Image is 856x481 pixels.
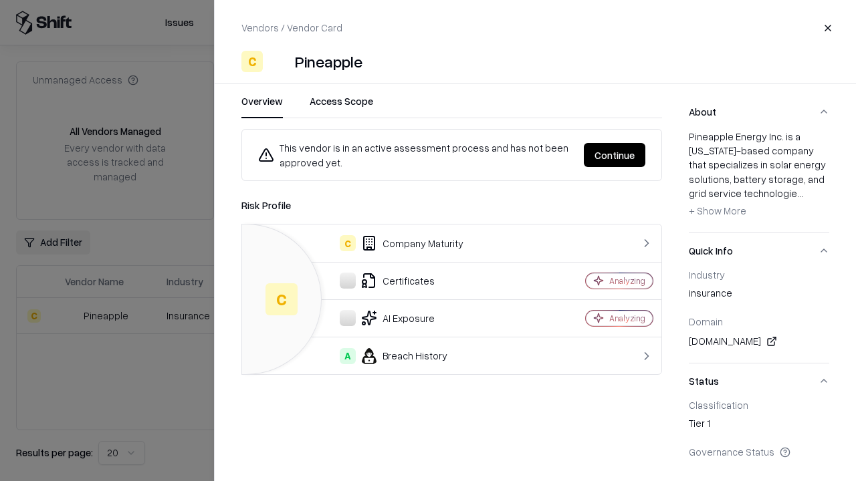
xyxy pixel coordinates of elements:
button: Overview [241,94,283,118]
div: insurance [689,286,829,305]
div: Industry [689,269,829,281]
div: [DOMAIN_NAME] [689,333,829,349]
div: A [340,348,356,364]
div: C [265,283,298,315]
span: ... [797,187,803,199]
div: About [689,130,829,232]
button: Status [689,363,829,399]
div: Breach History [253,348,539,364]
div: Analyzing [609,313,645,324]
button: Continue [584,143,645,167]
div: Certificates [253,273,539,289]
button: + Show More [689,200,746,222]
div: Tier 1 [689,416,829,435]
div: Pineapple [295,51,362,72]
div: Classification [689,399,829,411]
div: Quick Info [689,269,829,363]
div: C [241,51,263,72]
button: Quick Info [689,233,829,269]
div: Pineapple Energy Inc. is a [US_STATE]-based company that specializes in solar energy solutions, b... [689,130,829,222]
button: About [689,94,829,130]
div: Governance Status [689,446,829,458]
span: + Show More [689,204,746,216]
div: This vendor is in an active assessment process and has not been approved yet. [258,140,573,170]
button: Access Scope [310,94,373,118]
div: AI Exposure [253,310,539,326]
div: Risk Profile [241,197,662,213]
p: Vendors / Vendor Card [241,21,342,35]
div: Company Maturity [253,235,539,251]
div: Domain [689,315,829,327]
div: C [340,235,356,251]
div: Analyzing [609,275,645,287]
img: Pineapple [268,51,290,72]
